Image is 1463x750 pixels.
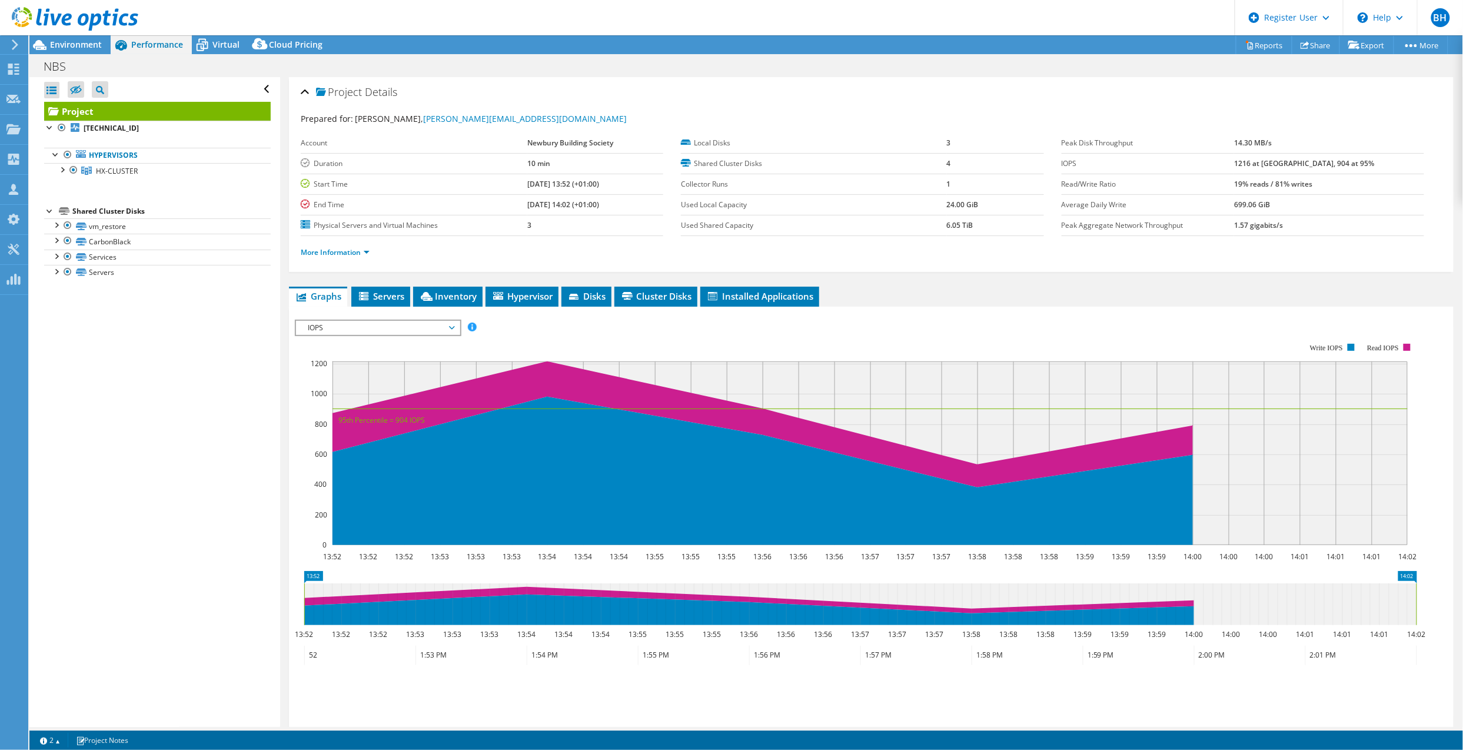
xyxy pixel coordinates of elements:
[1234,179,1312,189] b: 19% reads / 81% writes
[518,629,536,639] text: 13:54
[96,166,138,176] span: HX-CLUSTER
[301,178,527,190] label: Start Time
[1310,344,1343,352] text: Write IOPS
[1220,552,1238,562] text: 14:00
[1358,12,1368,23] svg: \n
[592,629,610,639] text: 13:54
[852,629,870,639] text: 13:57
[302,321,453,335] span: IOPS
[295,290,341,302] span: Graphs
[947,220,973,230] b: 6.05 TiB
[360,552,378,562] text: 13:52
[1062,137,1235,149] label: Peak Disk Throughput
[44,102,271,121] a: Project
[681,199,946,211] label: Used Local Capacity
[646,552,664,562] text: 13:55
[355,113,627,124] span: [PERSON_NAME],
[969,552,987,562] text: 13:58
[491,290,553,302] span: Hypervisor
[444,629,462,639] text: 13:53
[1339,36,1394,54] a: Export
[357,290,404,302] span: Servers
[44,218,271,234] a: vm_restore
[610,552,629,562] text: 13:54
[1185,629,1203,639] text: 14:00
[814,629,833,639] text: 13:56
[1255,552,1274,562] text: 14:00
[926,629,944,639] text: 13:57
[947,158,951,168] b: 4
[1371,629,1389,639] text: 14:01
[527,179,599,189] b: [DATE] 13:52 (+01:00)
[754,552,772,562] text: 13:56
[301,220,527,231] label: Physical Servers and Virtual Machines
[44,234,271,249] a: CarbonBlack
[322,540,327,550] text: 0
[332,629,351,639] text: 13:52
[407,629,425,639] text: 13:53
[212,39,240,50] span: Virtual
[1000,629,1018,639] text: 13:58
[314,479,327,489] text: 400
[889,629,907,639] text: 13:57
[682,552,700,562] text: 13:55
[1148,552,1166,562] text: 13:59
[1296,629,1315,639] text: 14:01
[1112,552,1130,562] text: 13:59
[68,733,137,748] a: Project Notes
[269,39,322,50] span: Cloud Pricing
[1234,138,1272,148] b: 14.30 MB/s
[555,629,573,639] text: 13:54
[338,415,425,425] text: 95th Percentile = 904 IOPS
[44,121,271,136] a: [TECHNICAL_ID]
[315,419,327,429] text: 800
[1148,629,1166,639] text: 13:59
[44,148,271,163] a: Hypervisors
[301,247,370,257] a: More Information
[419,290,477,302] span: Inventory
[1259,629,1278,639] text: 14:00
[423,113,627,124] a: [PERSON_NAME][EMAIL_ADDRESS][DOMAIN_NAME]
[1111,629,1129,639] text: 13:59
[826,552,844,562] text: 13:56
[301,113,353,124] label: Prepared for:
[1236,36,1292,54] a: Reports
[527,158,550,168] b: 10 min
[538,552,557,562] text: 13:54
[316,87,362,98] span: Project
[44,250,271,265] a: Services
[311,359,327,369] text: 1200
[1184,552,1202,562] text: 14:00
[44,163,271,178] a: HX-CLUSTER
[50,39,102,50] span: Environment
[567,290,606,302] span: Disks
[431,552,450,562] text: 13:53
[666,629,684,639] text: 13:55
[681,178,946,190] label: Collector Runs
[681,137,946,149] label: Local Disks
[681,220,946,231] label: Used Shared Capacity
[1234,158,1374,168] b: 1216 at [GEOGRAPHIC_DATA], 904 at 95%
[1062,178,1235,190] label: Read/Write Ratio
[629,629,647,639] text: 13:55
[1408,629,1426,639] text: 14:02
[1005,552,1023,562] text: 13:58
[72,204,271,218] div: Shared Cluster Disks
[503,552,521,562] text: 13:53
[527,138,613,148] b: Newbury Building Society
[324,552,342,562] text: 13:52
[706,290,813,302] span: Installed Applications
[1062,220,1235,231] label: Peak Aggregate Network Throughput
[740,629,759,639] text: 13:56
[84,123,139,133] b: [TECHNICAL_ID]
[295,629,314,639] text: 13:52
[1037,629,1055,639] text: 13:58
[370,629,388,639] text: 13:52
[703,629,721,639] text: 13:55
[1222,629,1241,639] text: 14:00
[1062,158,1235,170] label: IOPS
[574,552,593,562] text: 13:54
[311,389,327,399] text: 1000
[395,552,414,562] text: 13:52
[38,60,84,73] h1: NBS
